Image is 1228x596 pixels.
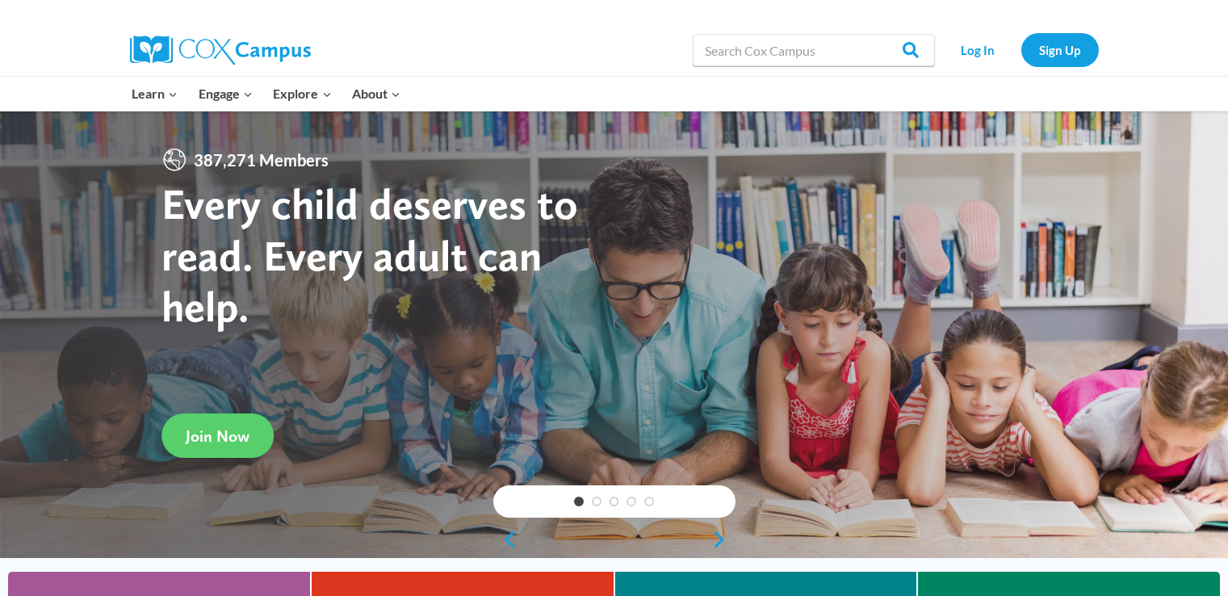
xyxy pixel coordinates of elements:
input: Search Cox Campus [693,34,935,66]
span: Explore [273,83,331,104]
a: next [711,530,736,549]
span: About [352,83,400,104]
span: Join Now [186,426,249,446]
span: Engage [199,83,253,104]
nav: Secondary Navigation [943,33,1099,66]
strong: Every child deserves to read. Every adult can help. [161,178,578,332]
a: previous [493,530,518,549]
img: Cox Campus [130,36,311,65]
a: Join Now [161,413,274,458]
span: 387,271 Members [187,147,335,173]
a: 5 [644,497,654,506]
nav: Primary Navigation [122,77,411,111]
a: 2 [592,497,601,506]
span: Learn [132,83,178,104]
a: 1 [574,497,584,506]
div: content slider buttons [493,523,736,556]
a: Log In [943,33,1013,66]
a: Sign Up [1021,33,1099,66]
a: 4 [627,497,636,506]
a: 3 [610,497,619,506]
